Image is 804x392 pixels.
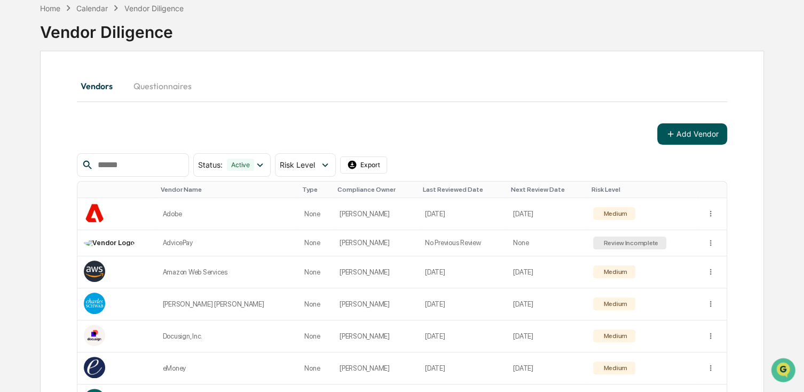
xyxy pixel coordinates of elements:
[601,364,627,372] div: Medium
[40,4,60,13] div: Home
[163,268,292,276] div: Amazon Web Services
[419,198,507,230] td: [DATE]
[419,288,507,320] td: [DATE]
[340,156,387,174] button: Export
[86,186,152,193] div: Toggle SortBy
[125,73,200,99] button: Questionnaires
[298,256,333,288] td: None
[73,130,137,150] a: 🗄️Attestations
[419,320,507,352] td: [DATE]
[77,136,86,144] div: 🗄️
[75,181,129,189] a: Powered byPylon
[28,49,176,60] input: Clear
[302,186,329,193] div: Toggle SortBy
[298,230,333,256] td: None
[298,198,333,230] td: None
[11,22,194,40] p: How can we help?
[36,92,135,101] div: We're available if you need us!
[333,352,419,385] td: [PERSON_NAME]
[88,135,132,145] span: Attestations
[106,181,129,189] span: Pylon
[163,300,292,308] div: [PERSON_NAME] [PERSON_NAME]
[21,135,69,145] span: Preclearance
[36,82,175,92] div: Start new chat
[298,352,333,385] td: None
[507,352,587,385] td: [DATE]
[591,186,696,193] div: Toggle SortBy
[11,136,19,144] div: 🖐️
[227,159,254,171] div: Active
[163,239,292,247] div: AdvicePay
[601,300,627,308] div: Medium
[84,325,105,346] img: Vendor Logo
[419,230,507,256] td: No Previous Review
[6,151,72,170] a: 🔎Data Lookup
[6,130,73,150] a: 🖐️Preclearance
[161,186,294,193] div: Toggle SortBy
[40,14,763,42] div: Vendor Diligence
[507,256,587,288] td: [DATE]
[601,210,627,217] div: Medium
[423,186,502,193] div: Toggle SortBy
[419,256,507,288] td: [DATE]
[163,364,292,372] div: eMoney
[657,123,727,145] button: Add Vendor
[333,256,419,288] td: [PERSON_NAME]
[333,198,419,230] td: [PERSON_NAME]
[507,288,587,320] td: [DATE]
[163,332,292,340] div: Docusign, Inc.
[21,155,67,166] span: Data Lookup
[280,160,315,169] span: Risk Level
[511,186,582,193] div: Toggle SortBy
[77,73,727,99] div: secondary tabs example
[333,320,419,352] td: [PERSON_NAME]
[84,261,105,282] img: Vendor Logo
[333,288,419,320] td: [PERSON_NAME]
[333,230,419,256] td: [PERSON_NAME]
[124,4,184,13] div: Vendor Diligence
[601,239,658,247] div: Review Incomplete
[507,230,587,256] td: None
[601,268,627,276] div: Medium
[298,320,333,352] td: None
[11,82,30,101] img: 1746055101610-c473b297-6a78-478c-a979-82029cc54cd1
[507,198,587,230] td: [DATE]
[76,4,108,13] div: Calendar
[337,186,414,193] div: Toggle SortBy
[84,239,135,247] img: Vendor Logo
[601,332,627,340] div: Medium
[11,156,19,164] div: 🔎
[163,210,292,218] div: Adobe
[507,320,587,352] td: [DATE]
[84,202,105,224] img: Vendor Logo
[419,352,507,385] td: [DATE]
[84,357,105,378] img: Vendor Logo
[182,85,194,98] button: Start new chat
[198,160,223,169] span: Status :
[298,288,333,320] td: None
[708,186,722,193] div: Toggle SortBy
[770,357,799,386] iframe: Open customer support
[84,293,105,314] img: Vendor Logo
[77,73,125,99] button: Vendors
